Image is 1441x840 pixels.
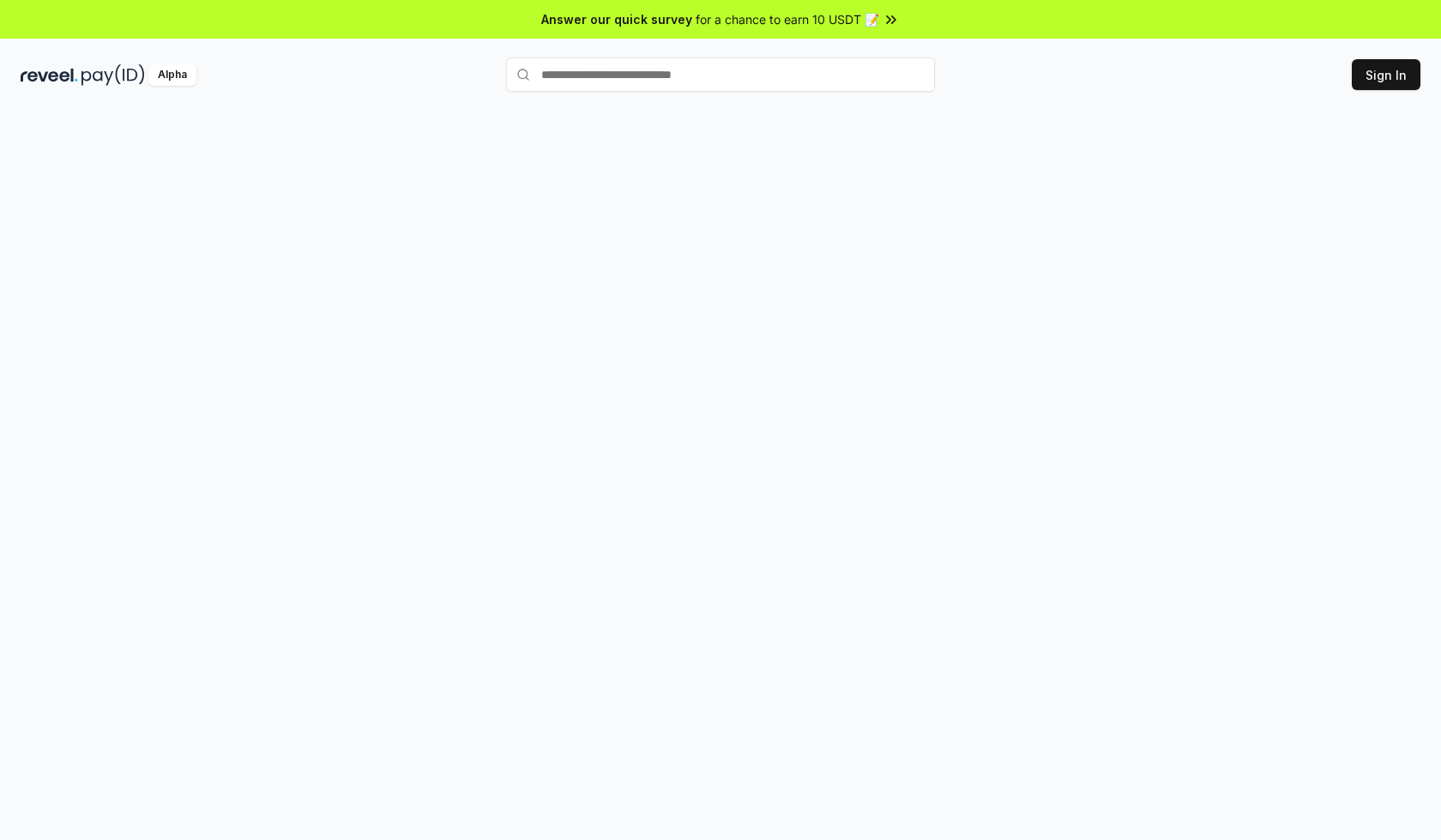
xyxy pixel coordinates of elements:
[21,64,78,86] img: reveel_dark
[1352,59,1420,90] button: Sign In
[81,64,145,86] img: pay_id
[148,64,196,86] div: Alpha
[696,10,879,28] span: for a chance to earn 10 USDT 📝
[541,10,692,28] span: Answer our quick survey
